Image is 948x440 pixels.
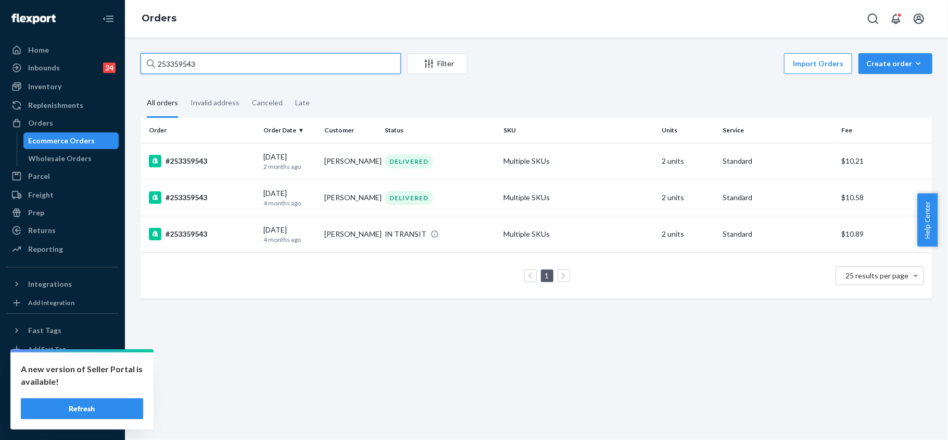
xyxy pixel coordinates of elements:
[320,216,381,252] td: [PERSON_NAME]
[142,13,176,24] a: Orders
[500,216,658,252] td: Multiple SKUs
[6,322,119,339] button: Fast Tags
[6,187,119,203] a: Freight
[6,360,119,376] a: Settings
[718,118,837,143] th: Service
[23,150,119,167] a: Wholesale Orders
[6,222,119,239] a: Returns
[784,53,852,74] button: Import Orders
[658,179,719,216] td: 2 units
[6,97,119,114] a: Replenishments
[6,343,119,356] a: Add Fast Tag
[28,118,53,128] div: Orders
[11,14,56,24] img: Flexport logo
[149,228,255,240] div: #253359543
[500,118,658,143] th: SKU
[147,89,178,118] div: All orders
[28,325,61,336] div: Fast Tags
[723,156,833,166] p: Standard
[385,191,433,205] div: DELIVERED
[658,143,719,179] td: 2 units
[263,152,316,171] div: [DATE]
[723,229,833,239] p: Standard
[28,298,74,307] div: Add Integration
[6,168,119,185] a: Parcel
[28,100,83,111] div: Replenishments
[385,229,426,239] div: IN TRANSIT
[141,118,259,143] th: Order
[837,179,932,216] td: $10.58
[6,241,119,258] a: Reporting
[263,225,316,244] div: [DATE]
[103,63,116,73] div: 24
[28,225,56,236] div: Returns
[28,81,61,92] div: Inventory
[28,345,66,353] div: Add Fast Tag
[837,143,932,179] td: $10.21
[21,363,143,388] p: A new version of Seller Portal is available!
[149,155,255,167] div: #253359543
[6,276,119,292] button: Integrations
[723,192,833,203] p: Standard
[658,118,719,143] th: Units
[324,126,377,135] div: Customer
[28,63,60,73] div: Inbounds
[858,53,932,74] button: Create order
[837,118,932,143] th: Fee
[28,244,63,254] div: Reporting
[149,191,255,204] div: #253359543
[866,58,925,69] div: Create order
[98,8,119,29] button: Close Navigation
[408,58,467,69] div: Filter
[385,154,433,168] div: DELIVERED
[6,59,119,76] a: Inbounds24
[28,279,72,289] div: Integrations
[846,271,909,280] span: 25 results per page
[263,162,316,171] p: 2 months ago
[263,188,316,207] div: [DATE]
[191,89,239,116] div: Invalid address
[863,8,883,29] button: Open Search Box
[263,199,316,207] p: 4 months ago
[23,132,119,149] a: Ecommerce Orders
[917,193,938,247] button: Help Center
[29,153,92,164] div: Wholesale Orders
[407,53,467,74] button: Filter
[320,143,381,179] td: [PERSON_NAME]
[381,118,499,143] th: Status
[28,207,44,218] div: Prep
[133,4,185,34] ol: breadcrumbs
[543,271,551,280] a: Page 1 is your current page
[6,78,119,95] a: Inventory
[6,204,119,221] a: Prep
[141,53,401,74] input: Search orders
[6,115,119,131] a: Orders
[263,235,316,244] p: 4 months ago
[886,8,906,29] button: Open notifications
[6,395,119,412] a: Help Center
[6,377,119,394] a: Talk to Support
[295,89,310,116] div: Late
[6,413,119,430] button: Give Feedback
[500,179,658,216] td: Multiple SKUs
[28,171,50,181] div: Parcel
[28,45,49,55] div: Home
[6,297,119,309] a: Add Integration
[28,190,54,200] div: Freight
[837,216,932,252] td: $10.89
[658,216,719,252] td: 2 units
[252,89,283,116] div: Canceled
[259,118,320,143] th: Order Date
[320,179,381,216] td: [PERSON_NAME]
[6,42,119,58] a: Home
[21,398,143,419] button: Refresh
[29,136,95,146] div: Ecommerce Orders
[908,8,929,29] button: Open account menu
[500,143,658,179] td: Multiple SKUs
